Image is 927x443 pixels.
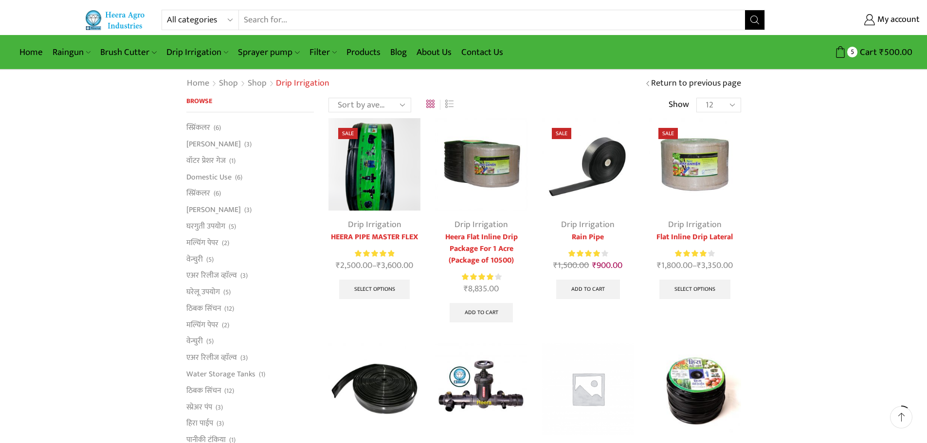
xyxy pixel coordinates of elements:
[95,41,161,64] a: Brush Cutter
[186,284,220,301] a: घरेलू उपयोग
[649,343,741,435] img: Tiny Drip Lateral
[186,77,210,90] a: Home
[435,343,527,435] img: Heera Easy To Fit Set
[186,251,203,267] a: वेन्चुरी
[162,41,233,64] a: Drip Irrigation
[240,353,248,363] span: (3)
[186,366,255,383] a: Water Storage Tanks
[668,217,722,232] a: Drip Irrigation
[233,41,304,64] a: Sprayer pump
[328,98,411,112] select: Shop order
[276,78,329,89] h1: Drip Irrigation
[214,123,221,133] span: (6)
[186,122,210,136] a: स्प्रिंकलर
[214,189,221,198] span: (6)
[328,118,420,210] img: Heera Gold Krushi Pipe Black
[464,282,468,296] span: ₹
[553,258,589,273] bdi: 1,500.00
[15,41,48,64] a: Home
[879,45,884,60] span: ₹
[186,267,237,284] a: एअर रिलीज व्हाॅल्व
[186,399,212,415] a: स्प्रेअर पंप
[235,173,242,182] span: (6)
[305,41,342,64] a: Filter
[186,152,226,169] a: वॉटर प्रेशर गेज
[186,234,218,251] a: मल्चिंग पेपर
[217,419,224,428] span: (3)
[875,14,920,26] span: My account
[675,248,714,259] div: Rated 4.00 out of 5
[697,258,733,273] bdi: 3,350.00
[657,258,692,273] bdi: 1,800.00
[435,231,527,266] a: Heera Flat Inline Drip Package For 1 Acre (Package of 10500)
[556,280,620,299] a: Add to cart: “Rain Pipe”
[675,248,707,259] span: Rated out of 5
[450,303,513,322] a: Add to cart: “Heera Flat Inline Drip Package For 1 Acre (Package of 10500)”
[239,10,745,30] input: Search for...
[592,258,597,273] span: ₹
[561,217,615,232] a: Drip Irrigation
[659,280,730,299] a: Select options for “Flat Inline Drip Lateral”
[348,217,401,232] a: Drip Irrigation
[385,41,412,64] a: Blog
[542,231,634,243] a: Rain Pipe
[462,272,495,282] span: Rated out of 5
[218,77,238,90] a: Shop
[649,259,741,272] span: –
[186,350,237,366] a: एअर रिलीज व्हाॅल्व
[462,272,501,282] div: Rated 4.21 out of 5
[649,118,741,210] img: Flat Inline Drip Lateral
[240,271,248,281] span: (3)
[669,99,689,111] span: Show
[186,382,221,399] a: ठिबक सिंचन
[657,258,661,273] span: ₹
[186,317,218,333] a: मल्चिंग पेपर
[186,218,225,234] a: घरगुती उपयोग
[649,231,741,243] a: Flat Inline Drip Lateral
[339,280,410,299] a: Select options for “HEERA PIPE MASTER FLEX”
[229,156,236,166] span: (1)
[780,11,920,29] a: My account
[216,403,223,412] span: (3)
[553,258,558,273] span: ₹
[847,47,857,57] span: 5
[206,255,214,265] span: (5)
[186,333,203,350] a: वेन्चुरी
[745,10,764,30] button: Search button
[879,45,912,60] bdi: 500.00
[328,231,420,243] a: HEERA PIPE MASTER FLEX
[186,77,329,90] nav: Breadcrumb
[229,222,236,231] span: (5)
[328,343,420,435] img: Heera Flex Pipe
[186,136,241,153] a: [PERSON_NAME]
[658,128,678,139] span: Sale
[542,118,634,210] img: Heera Rain Pipe
[224,304,234,314] span: (12)
[186,169,232,185] a: Domestic Use
[464,282,499,296] bdi: 8,835.00
[857,46,877,59] span: Cart
[651,77,741,90] a: Return to previous page
[244,140,252,149] span: (3)
[223,287,231,297] span: (5)
[552,128,571,139] span: Sale
[206,337,214,346] span: (5)
[377,258,413,273] bdi: 3,600.00
[336,258,372,273] bdi: 2,500.00
[435,118,527,210] img: Flat Inline
[377,258,381,273] span: ₹
[355,248,394,259] span: Rated out of 5
[697,258,701,273] span: ₹
[568,248,608,259] div: Rated 4.13 out of 5
[592,258,622,273] bdi: 900.00
[186,415,213,432] a: हिरा पाईप
[454,217,508,232] a: Drip Irrigation
[775,43,912,61] a: 5 Cart ₹500.00
[224,386,234,396] span: (12)
[186,300,221,317] a: ठिबक सिंचन
[542,343,634,435] img: Placeholder
[456,41,508,64] a: Contact Us
[568,248,601,259] span: Rated out of 5
[244,205,252,215] span: (3)
[342,41,385,64] a: Products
